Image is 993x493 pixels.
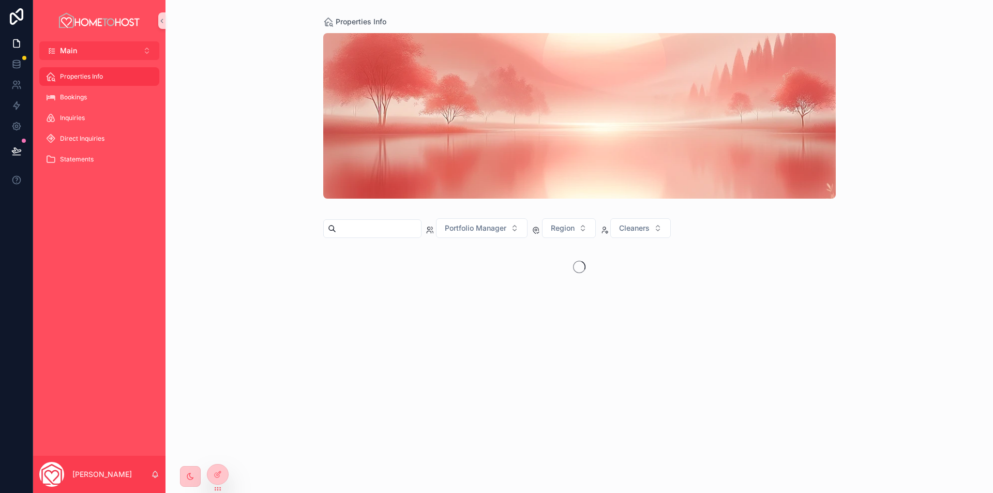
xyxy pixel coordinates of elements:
button: Select Button [39,41,159,60]
img: App logo [57,12,141,29]
span: Properties Info [60,72,103,81]
span: Portfolio Manager [445,223,506,233]
a: Properties Info [39,67,159,86]
a: Bookings [39,88,159,107]
a: Statements [39,150,159,169]
span: Statements [60,155,94,163]
a: Inquiries [39,109,159,127]
span: Direct Inquiries [60,135,104,143]
div: scrollable content [33,60,165,182]
button: Select Button [542,218,596,238]
a: Properties Info [323,17,386,27]
p: [PERSON_NAME] [72,469,132,480]
span: Bookings [60,93,87,101]
span: Region [551,223,575,233]
span: Properties Info [336,17,386,27]
a: Direct Inquiries [39,129,159,148]
span: Cleaners [619,223,650,233]
span: Inquiries [60,114,85,122]
button: Select Button [436,218,528,238]
span: Main [60,46,77,56]
button: Select Button [610,218,671,238]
